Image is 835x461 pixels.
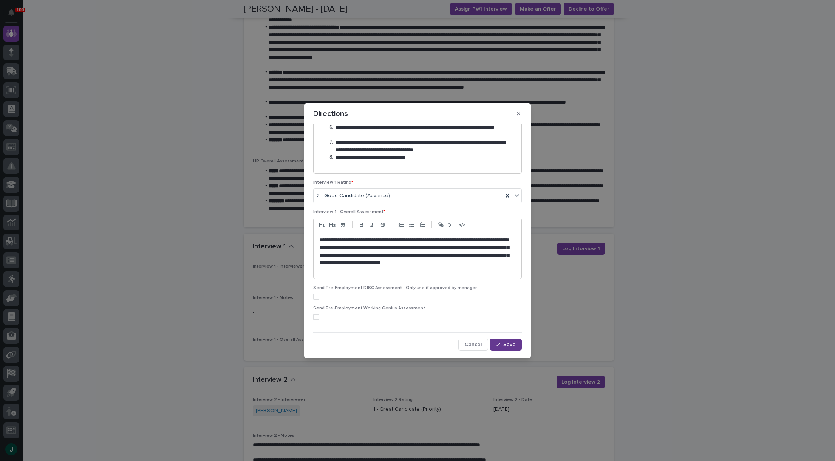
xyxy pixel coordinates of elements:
[313,210,385,214] span: Interview 1 - Overall Assessment
[317,192,390,200] span: 2 - Good Candidate (Advance)
[465,342,482,347] span: Cancel
[313,180,353,185] span: Interview 1 Rating
[313,286,477,290] span: Send Pre-Employment DISC Assessment - Only use if approved by manager
[313,109,348,118] p: Directions
[313,306,425,311] span: Send Pre-Employment Working Genius Assessment
[490,339,522,351] button: Save
[503,342,516,347] span: Save
[458,339,488,351] button: Cancel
